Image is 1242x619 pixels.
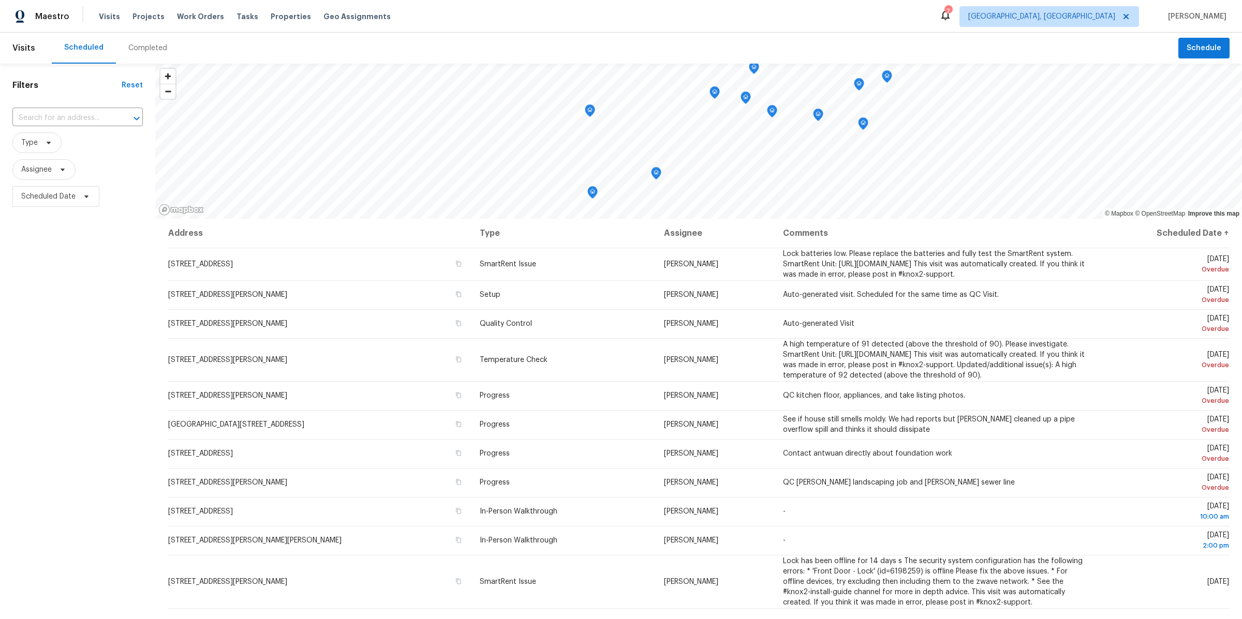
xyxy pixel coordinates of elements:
button: Zoom in [160,69,175,84]
div: Overdue [1102,425,1229,435]
button: Copy Address [454,577,463,586]
div: Overdue [1102,454,1229,464]
div: Map marker [709,86,720,102]
div: Map marker [741,92,751,108]
div: Map marker [854,78,864,94]
div: 10:00 am [1102,511,1229,522]
span: Work Orders [177,11,224,22]
span: Progress [480,450,510,457]
div: Reset [122,80,143,90]
span: A high temperature of 91 detected (above the threshold of 90). Please investigate. SmartRent Unit... [783,341,1085,379]
span: Zoom out [160,84,175,99]
span: SmartRent Issue [480,578,536,585]
th: Address [168,219,471,248]
span: [STREET_ADDRESS][PERSON_NAME] [168,320,287,327]
div: Overdue [1102,396,1229,406]
span: [DATE] [1102,286,1229,305]
span: Progress [480,392,510,399]
span: Visits [12,37,35,59]
button: Copy Address [454,506,463,516]
span: [PERSON_NAME] [664,479,718,486]
span: [DATE] [1102,351,1229,370]
button: Copy Address [454,259,463,268]
div: 2:00 pm [1102,540,1229,551]
span: SmartRent Issue [480,261,536,268]
th: Assignee [656,219,775,248]
span: [DATE] [1102,503,1229,522]
th: Comments [775,219,1093,248]
canvas: Map [155,64,1242,219]
span: Progress [480,479,510,486]
div: Overdue [1102,295,1229,305]
span: Contact antwuan directly about foundation work [783,450,952,457]
span: Setup [480,291,500,298]
div: 7 [944,6,952,17]
th: Type [471,219,656,248]
span: - [783,508,786,515]
span: [PERSON_NAME] [664,356,718,364]
button: Copy Address [454,419,463,429]
div: Completed [128,43,167,53]
span: [STREET_ADDRESS] [168,261,233,268]
span: [STREET_ADDRESS] [168,508,233,515]
span: Schedule [1187,42,1221,55]
span: [PERSON_NAME] [664,508,718,515]
button: Copy Address [454,390,463,400]
a: OpenStreetMap [1135,210,1185,217]
button: Copy Address [454,355,463,364]
span: [PERSON_NAME] [664,320,718,327]
div: Overdue [1102,264,1229,275]
span: [PERSON_NAME] [664,291,718,298]
button: Schedule [1178,38,1230,59]
span: [DATE] [1102,315,1229,334]
span: [DATE] [1102,445,1229,464]
span: [PERSON_NAME] [664,261,718,268]
span: [GEOGRAPHIC_DATA], [GEOGRAPHIC_DATA] [968,11,1115,22]
a: Mapbox homepage [158,204,204,216]
div: Overdue [1102,360,1229,370]
button: Open [129,111,144,126]
div: Map marker [882,70,892,86]
span: [STREET_ADDRESS][PERSON_NAME] [168,356,287,364]
span: QC [PERSON_NAME] landscaping job and [PERSON_NAME] sewer line [783,479,1015,486]
span: [DATE] [1102,532,1229,551]
button: Copy Address [454,535,463,545]
div: Map marker [749,62,759,78]
span: [STREET_ADDRESS][PERSON_NAME] [168,392,287,399]
input: Search for an address... [12,110,114,126]
span: Lock has been offline for 14 days s The security system configuration has the following errors: *... [783,557,1083,606]
span: Geo Assignments [323,11,391,22]
span: [PERSON_NAME] [1164,11,1226,22]
span: Type [21,138,38,148]
span: Quality Control [480,320,532,327]
div: Overdue [1102,324,1229,334]
span: [DATE] [1102,416,1229,435]
span: [STREET_ADDRESS][PERSON_NAME] [168,291,287,298]
button: Copy Address [454,319,463,328]
span: Assignee [21,164,52,175]
div: Map marker [767,105,777,121]
button: Copy Address [454,290,463,299]
div: Map marker [651,167,661,183]
span: - [783,537,786,544]
span: [PERSON_NAME] [664,450,718,457]
span: In-Person Walkthrough [480,508,557,515]
span: [STREET_ADDRESS][PERSON_NAME] [168,578,287,585]
span: Progress [480,421,510,428]
button: Copy Address [454,448,463,458]
span: [GEOGRAPHIC_DATA][STREET_ADDRESS] [168,421,304,428]
div: Map marker [585,104,595,120]
div: Scheduled [64,42,103,53]
div: Map marker [813,109,823,125]
span: [PERSON_NAME] [664,392,718,399]
span: [STREET_ADDRESS][PERSON_NAME] [168,479,287,486]
span: [DATE] [1207,578,1229,585]
a: Mapbox [1105,210,1133,217]
span: [PERSON_NAME] [664,537,718,544]
span: [PERSON_NAME] [664,421,718,428]
span: Projects [132,11,165,22]
a: Improve this map [1188,210,1239,217]
span: See if house still smells moldy. We had reports but [PERSON_NAME] cleaned up a pipe overflow spil... [783,416,1075,433]
span: [DATE] [1102,255,1229,275]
